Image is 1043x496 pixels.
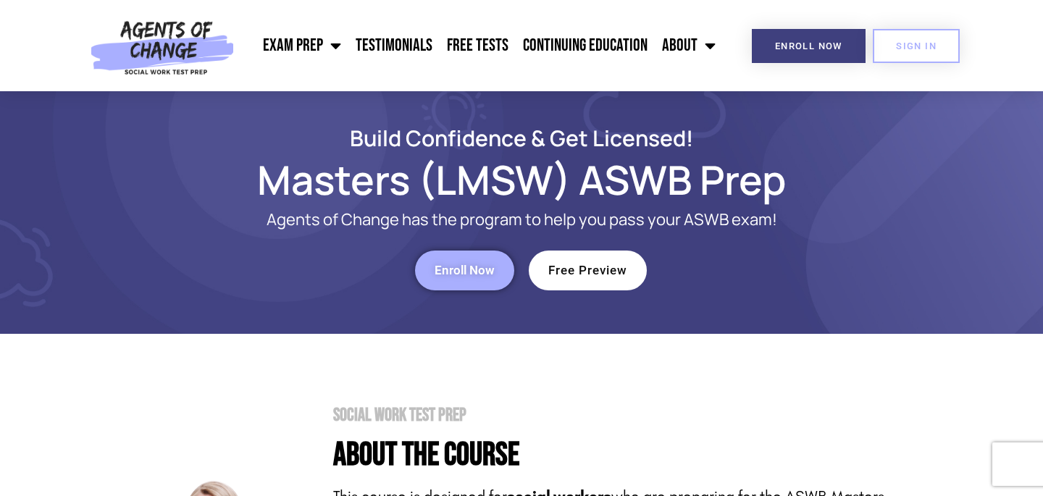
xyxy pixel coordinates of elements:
a: Testimonials [348,28,440,64]
a: Exam Prep [256,28,348,64]
a: Free Tests [440,28,516,64]
a: About [655,28,723,64]
span: SIGN IN [896,41,937,51]
nav: Menu [241,28,724,64]
a: SIGN IN [873,29,960,63]
span: Enroll Now [775,41,842,51]
a: Continuing Education [516,28,655,64]
p: Agents of Change has the program to help you pass your ASWB exam! [167,211,876,229]
span: Enroll Now [435,264,495,277]
h2: Build Confidence & Get Licensed! [109,127,934,148]
span: Free Preview [548,264,627,277]
h4: About the Course [333,439,934,471]
a: Enroll Now [752,29,866,63]
a: Free Preview [529,251,647,290]
h1: Masters (LMSW) ASWB Prep [109,163,934,196]
a: Enroll Now [415,251,514,290]
h2: Social Work Test Prep [333,406,934,424]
